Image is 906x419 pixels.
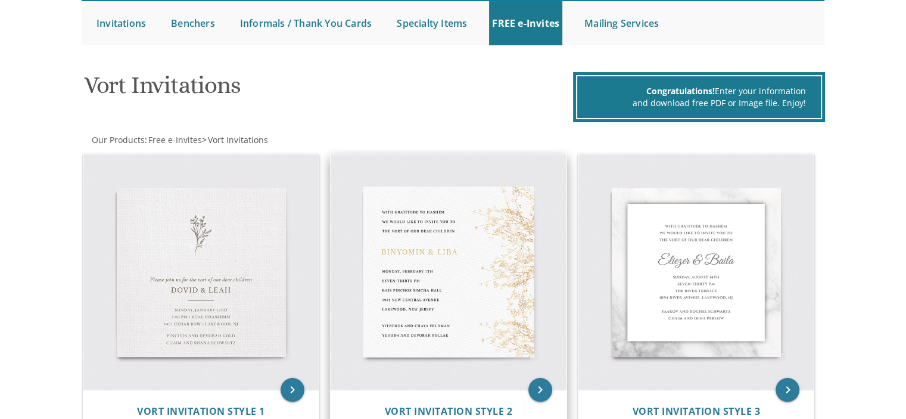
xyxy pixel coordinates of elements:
[592,97,806,109] div: and download free PDF or Image file. Enjoy!
[168,1,218,45] a: Benchers
[137,405,265,418] span: Vort Invitation Style 1
[202,134,268,145] span: >
[592,85,806,97] div: Enter your information
[776,378,799,402] a: keyboard_arrow_right
[94,1,149,45] a: Invitations
[281,378,304,402] a: keyboard_arrow_right
[578,154,814,390] img: Vort Invitation Style 3
[632,406,760,417] a: Vort Invitation Style 3
[83,154,319,390] img: Vort Invitation Style 1
[632,405,760,418] span: Vort Invitation Style 3
[207,134,268,145] a: Vort Invitations
[137,406,265,417] a: Vort Invitation Style 1
[528,378,552,402] a: keyboard_arrow_right
[646,85,715,97] span: Congratulations!
[148,134,202,145] span: Free e-Invites
[84,72,570,107] h1: Vort Invitations
[237,1,375,45] a: Informals / Thank You Cards
[394,1,470,45] a: Specialty Items
[385,405,513,418] span: Vort Invitation Style 2
[581,1,662,45] a: Mailing Services
[385,406,513,417] a: Vort Invitation Style 2
[331,154,566,390] img: Vort Invitation Style 2
[208,134,268,145] span: Vort Invitations
[489,1,562,45] a: FREE e-Invites
[82,134,453,146] div: :
[147,134,202,145] a: Free e-Invites
[91,134,145,145] a: Our Products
